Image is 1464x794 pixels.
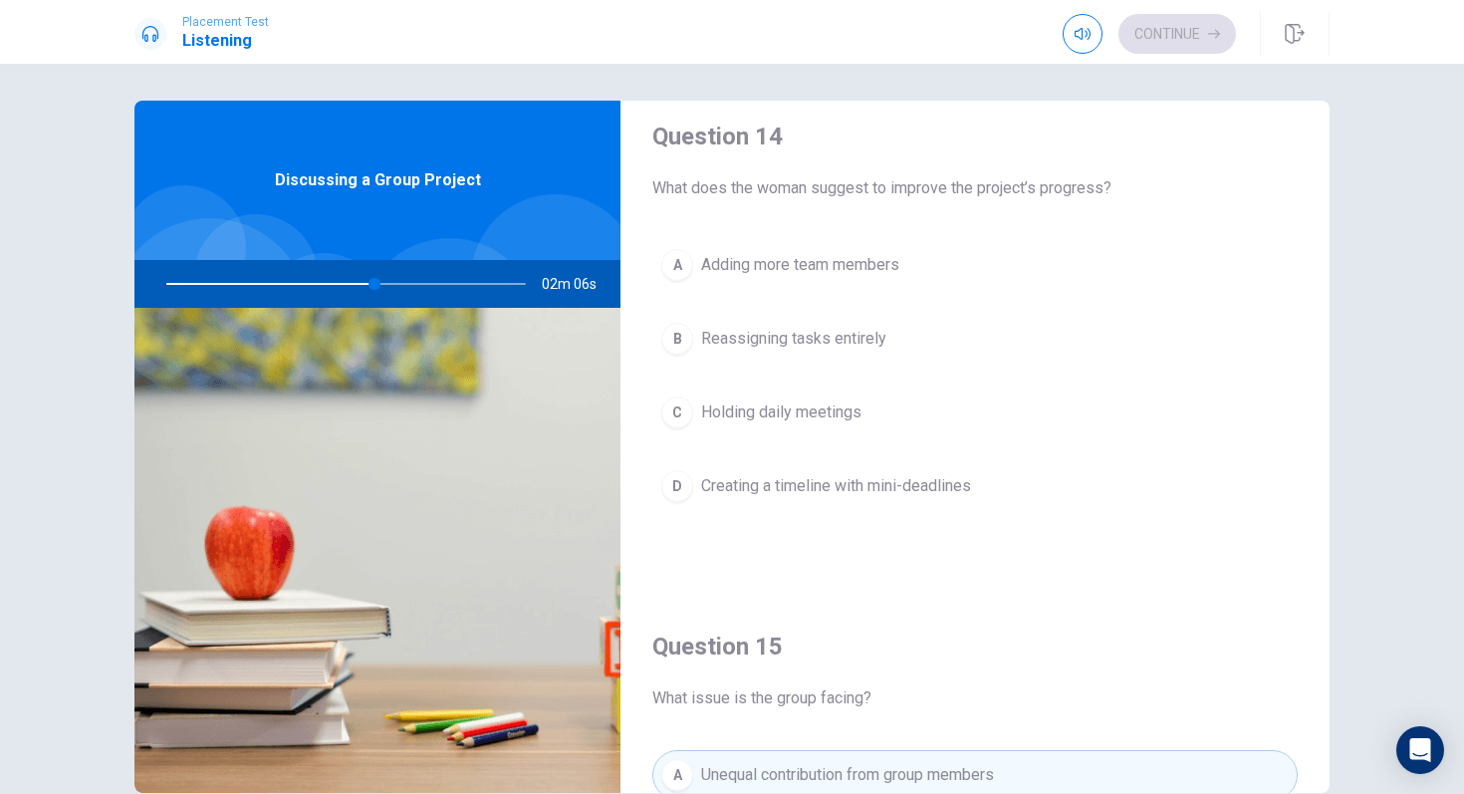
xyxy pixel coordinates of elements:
[701,474,971,498] span: Creating a timeline with mini-deadlines
[652,388,1298,437] button: CHolding daily meetings
[652,176,1298,200] span: What does the woman suggest to improve the project’s progress?
[652,240,1298,290] button: AAdding more team members
[182,29,269,53] h1: Listening
[652,314,1298,364] button: BReassigning tasks entirely
[701,253,899,277] span: Adding more team members
[182,15,269,29] span: Placement Test
[652,686,1298,710] span: What issue is the group facing?
[652,461,1298,511] button: DCreating a timeline with mini-deadlines
[701,400,861,424] span: Holding daily meetings
[661,759,693,791] div: A
[661,249,693,281] div: A
[1396,726,1444,774] div: Open Intercom Messenger
[661,397,693,428] div: C
[275,168,481,192] span: Discussing a Group Project
[134,308,620,793] img: Discussing a Group Project
[701,327,886,351] span: Reassigning tasks entirely
[542,260,612,308] span: 02m 06s
[652,121,1298,152] h4: Question 14
[661,323,693,355] div: B
[652,631,1298,662] h4: Question 15
[701,763,994,787] span: Unequal contribution from group members
[661,470,693,502] div: D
